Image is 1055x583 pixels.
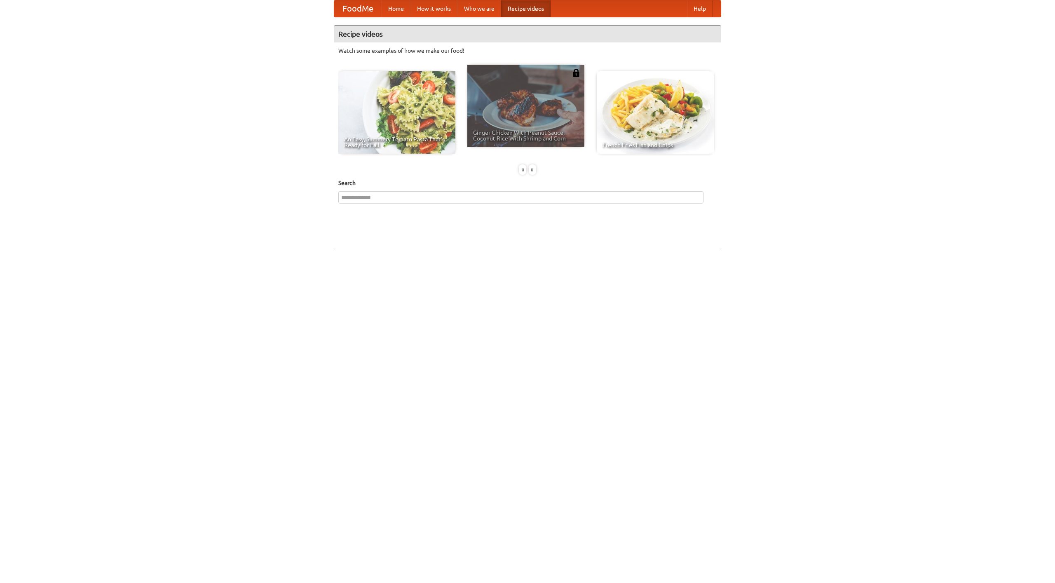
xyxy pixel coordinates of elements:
[519,164,526,175] div: «
[501,0,551,17] a: Recipe videos
[410,0,457,17] a: How it works
[334,26,721,42] h4: Recipe videos
[529,164,536,175] div: »
[338,47,717,55] p: Watch some examples of how we make our food!
[687,0,713,17] a: Help
[603,142,708,148] span: French Fries Fish and Chips
[572,69,580,77] img: 483408.png
[334,0,382,17] a: FoodMe
[597,71,714,154] a: French Fries Fish and Chips
[338,179,717,187] h5: Search
[344,136,450,148] span: An Easy, Summery Tomato Pasta That's Ready for Fall
[457,0,501,17] a: Who we are
[338,71,455,154] a: An Easy, Summery Tomato Pasta That's Ready for Fall
[382,0,410,17] a: Home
